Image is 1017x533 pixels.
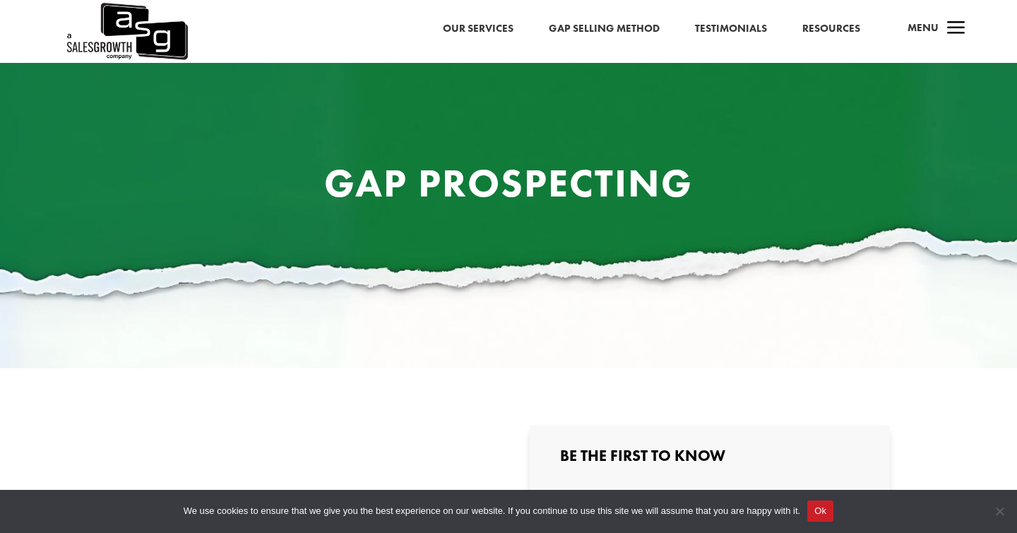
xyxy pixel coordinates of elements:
a: Resources [802,20,860,38]
span: Menu [908,20,939,35]
h3: Be the First to Know [560,448,860,471]
span: No [992,504,1006,518]
span: We use cookies to ensure that we give you the best experience on our website. If you continue to ... [184,504,800,518]
button: Ok [807,500,833,522]
span: a [942,15,970,43]
h1: Gap Prospecting [240,163,777,210]
a: Testimonials [695,20,767,38]
a: Our Services [443,20,513,38]
a: Gap Selling Method [549,20,660,38]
